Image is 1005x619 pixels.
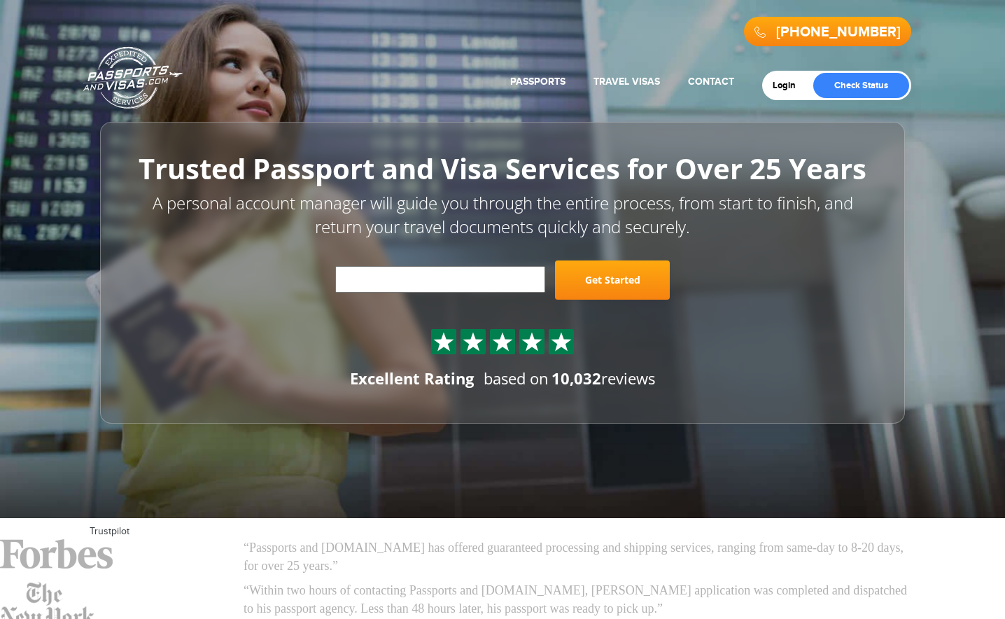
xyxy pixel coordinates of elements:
a: Passports [510,76,565,88]
h1: Trusted Passport and Visa Services for Over 25 Years [132,153,873,184]
a: Travel Visas [593,76,660,88]
img: Sprite St [463,331,484,352]
a: Passports & [DOMAIN_NAME] [83,46,183,109]
a: [PHONE_NUMBER] [776,24,901,41]
span: based on [484,368,549,389]
a: Contact [688,76,734,88]
p: A personal account manager will guide you through the entire process, from start to finish, and r... [132,191,873,239]
strong: 10,032 [551,368,601,389]
a: Login [773,80,806,91]
img: Sprite St [433,331,454,352]
img: Sprite St [521,331,542,352]
img: Sprite St [551,331,572,352]
p: “Within two hours of contacting Passports and [DOMAIN_NAME], [PERSON_NAME] application was comple... [244,582,915,618]
div: Excellent Rating [350,368,474,389]
img: Sprite St [492,331,513,352]
a: Get Started [555,260,670,300]
a: Trustpilot [90,526,129,537]
span: reviews [551,368,655,389]
a: Check Status [813,73,909,98]
p: “Passports and [DOMAIN_NAME] has offered guaranteed processing and shipping services, ranging fro... [244,539,915,575]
